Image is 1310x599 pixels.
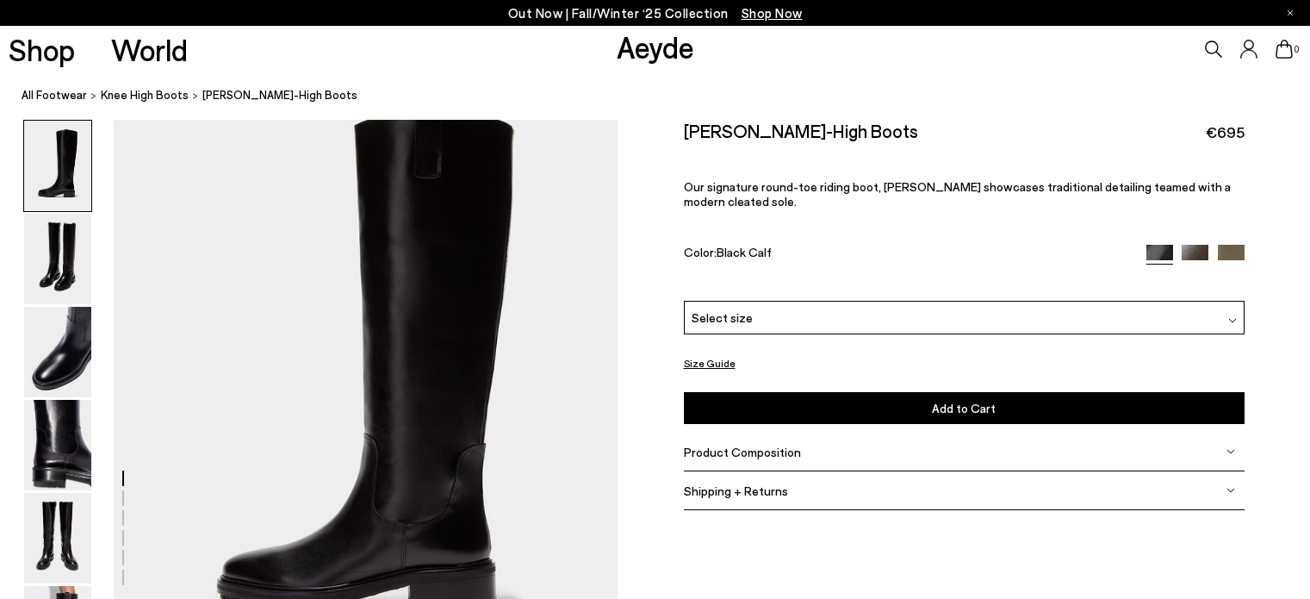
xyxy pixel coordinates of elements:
[101,86,189,104] a: knee high boots
[101,88,189,102] span: knee high boots
[508,3,803,24] p: Out Now | Fall/Winter ‘25 Collection
[717,245,772,259] span: Black Calf
[617,28,694,65] a: Aeyde
[9,34,75,65] a: Shop
[684,445,801,459] span: Product Composition
[684,484,788,498] span: Shipping + Returns
[684,120,918,141] h2: [PERSON_NAME]-High Boots
[22,72,1310,120] nav: breadcrumb
[684,392,1245,424] button: Add to Cart
[202,86,357,104] span: [PERSON_NAME]-High Boots
[1228,316,1237,325] img: svg%3E
[24,493,91,583] img: Henry Knee-High Boots - Image 5
[692,309,753,327] span: Select size
[22,86,87,104] a: All Footwear
[111,34,188,65] a: World
[932,401,996,415] span: Add to Cart
[24,400,91,490] img: Henry Knee-High Boots - Image 4
[684,245,1129,265] div: Color:
[742,5,803,21] span: Navigate to /collections/new-in
[24,307,91,397] img: Henry Knee-High Boots - Image 3
[1206,122,1245,143] span: €695
[1293,45,1301,54] span: 0
[684,179,1245,209] p: Our signature round-toe riding boot, [PERSON_NAME] showcases traditional detailing teamed with a ...
[1276,40,1293,59] a: 0
[1226,486,1235,495] img: svg%3E
[24,214,91,304] img: Henry Knee-High Boots - Image 2
[684,353,736,374] button: Size Guide
[1226,447,1235,456] img: svg%3E
[24,121,91,211] img: Henry Knee-High Boots - Image 1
